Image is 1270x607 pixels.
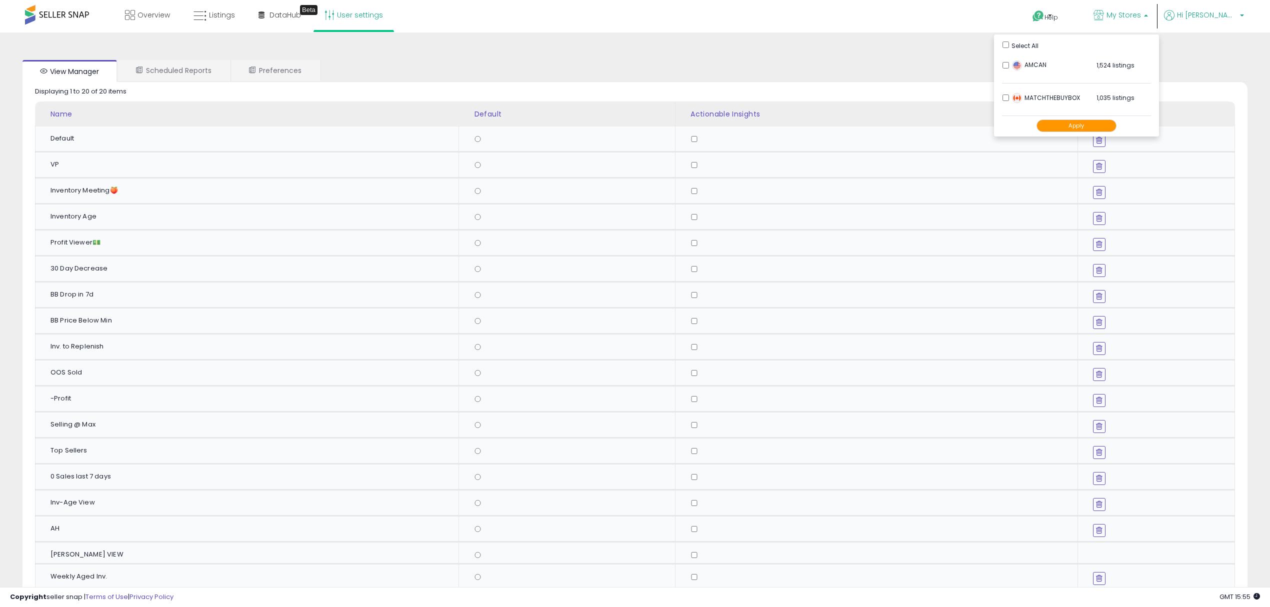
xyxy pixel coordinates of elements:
span: AMCAN [1012,60,1046,69]
a: Terms of Use [85,592,128,601]
img: canada.png [1012,93,1022,103]
div: Default [50,134,451,143]
span: Select All [1011,41,1038,50]
div: VP [50,160,451,169]
div: 30 Day Decrease [50,264,451,273]
a: View Manager [22,60,117,82]
div: OOS Sold [50,368,451,377]
div: 0 Sales last 7 days [50,472,451,481]
span: Overview [137,10,170,20]
div: BB Drop in 7d [50,290,451,299]
span: My Stores [1106,10,1141,20]
div: seller snap | | [10,592,173,602]
span: 2025-10-14 15:55 GMT [1219,592,1260,601]
div: Name [50,109,455,119]
div: Top Sellers [50,446,451,455]
a: Privacy Policy [129,592,173,601]
a: Help [1024,2,1077,32]
div: Inv-Age View [50,498,451,507]
div: Inventory Meeting🍑 [50,186,451,195]
div: [PERSON_NAME] VIEW [50,550,451,559]
div: Inventory Age [50,212,451,221]
div: Weekly Aged Inv. [50,572,451,581]
div: -Profit [50,394,451,403]
i: Get Help [1032,10,1044,22]
div: Tooltip anchor [300,5,317,15]
span: Listings [209,10,235,20]
i: Scheduled Reports [136,66,143,73]
span: DataHub [269,10,301,20]
div: Displaying 1 to 20 of 20 items [35,87,126,96]
i: User Preferences [249,66,256,73]
div: Selling @ Max [50,420,451,429]
div: Default [474,109,671,119]
span: 1,524 listings [1096,61,1134,69]
span: 1,035 listings [1096,93,1134,102]
a: Hi [PERSON_NAME] [1164,10,1244,32]
div: Inv. to Replenish [50,342,451,351]
div: Actionable Insights [690,109,1073,119]
div: BB Price Below Min [50,316,451,325]
span: Help [1044,13,1058,21]
a: Scheduled Reports [118,60,229,81]
i: View Manager [40,67,47,74]
img: usa.png [1012,60,1022,70]
div: AH [50,524,451,533]
strong: Copyright [10,592,46,601]
button: Apply [1036,119,1116,132]
span: Hi [PERSON_NAME] [1177,10,1237,20]
a: Preferences [231,60,319,81]
span: MATCHTHEBUYBOX [1012,93,1080,102]
div: Profit Viewer💵 [50,238,451,247]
